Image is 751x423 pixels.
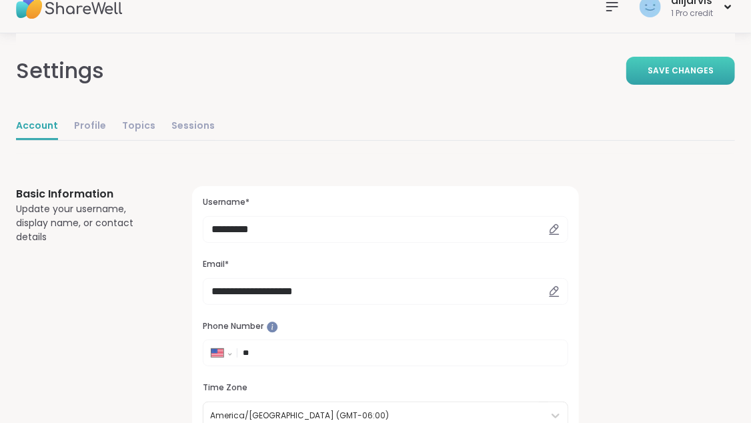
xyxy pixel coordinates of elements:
h3: Time Zone [203,382,568,394]
a: Sessions [171,113,215,140]
span: Save Changes [648,65,714,77]
div: 1 Pro credit [671,8,713,19]
div: Settings [16,55,104,87]
h3: Basic Information [16,186,160,202]
h3: Phone Number [203,321,568,332]
h3: Username* [203,197,568,208]
div: Update your username, display name, or contact details [16,202,160,244]
iframe: Spotlight [267,322,278,333]
a: Account [16,113,58,140]
h3: Email* [203,259,568,270]
button: Save Changes [626,57,735,85]
a: Topics [122,113,155,140]
a: Profile [74,113,106,140]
